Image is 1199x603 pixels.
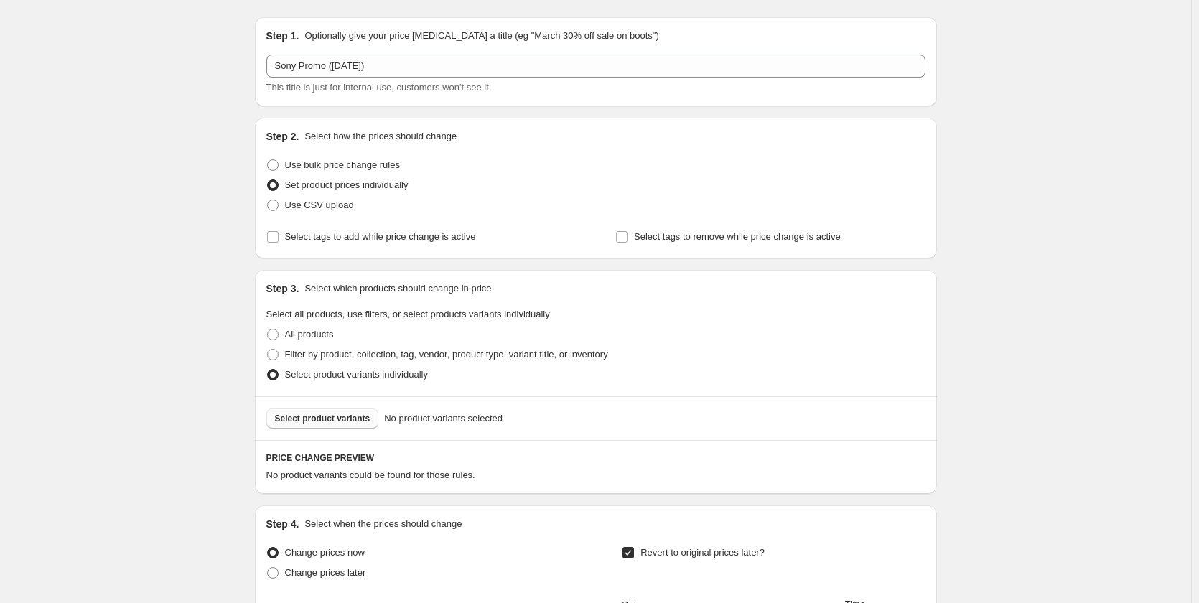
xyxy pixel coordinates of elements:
[266,517,299,531] h2: Step 4.
[304,129,457,144] p: Select how the prices should change
[266,452,925,464] h6: PRICE CHANGE PREVIEW
[266,129,299,144] h2: Step 2.
[266,469,475,480] span: No product variants could be found for those rules.
[266,82,489,93] span: This title is just for internal use, customers won't see it
[275,413,370,424] span: Select product variants
[384,411,503,426] span: No product variants selected
[285,329,334,340] span: All products
[266,408,379,429] button: Select product variants
[285,369,428,380] span: Select product variants individually
[285,200,354,210] span: Use CSV upload
[266,309,550,319] span: Select all products, use filters, or select products variants individually
[640,547,765,558] span: Revert to original prices later?
[304,281,491,296] p: Select which products should change in price
[266,29,299,43] h2: Step 1.
[304,517,462,531] p: Select when the prices should change
[285,567,366,578] span: Change prices later
[634,231,841,242] span: Select tags to remove while price change is active
[285,547,365,558] span: Change prices now
[285,179,409,190] span: Set product prices individually
[285,349,608,360] span: Filter by product, collection, tag, vendor, product type, variant title, or inventory
[266,281,299,296] h2: Step 3.
[304,29,658,43] p: Optionally give your price [MEDICAL_DATA] a title (eg "March 30% off sale on boots")
[285,231,476,242] span: Select tags to add while price change is active
[285,159,400,170] span: Use bulk price change rules
[266,55,925,78] input: 30% off holiday sale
